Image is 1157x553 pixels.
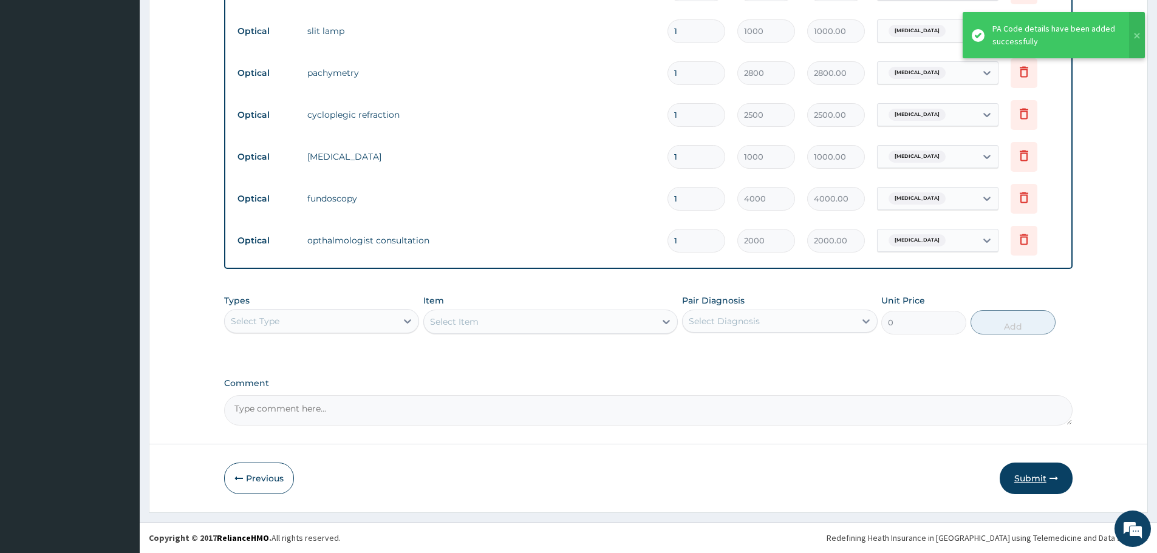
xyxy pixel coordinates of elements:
td: slit lamp [301,19,661,43]
td: Optical [231,104,301,126]
td: opthalmologist consultation [301,228,661,253]
div: Redefining Heath Insurance in [GEOGRAPHIC_DATA] using Telemedicine and Data Science! [827,532,1148,544]
td: Optical [231,229,301,252]
button: Add [971,310,1056,334]
label: Comment [224,378,1073,388]
span: We're online! [70,153,168,276]
div: PA Code details have been added successfully [992,22,1118,48]
textarea: Type your message and hit 'Enter' [6,331,231,374]
td: Optical [231,20,301,42]
img: d_794563401_company_1708531726252_794563401 [22,61,49,91]
strong: Copyright © 2017 . [149,532,271,543]
td: fundoscopy [301,186,661,211]
footer: All rights reserved. [140,522,1157,553]
span: [MEDICAL_DATA] [889,109,946,121]
span: [MEDICAL_DATA] [889,234,946,246]
div: Chat with us now [63,68,204,84]
span: [MEDICAL_DATA] [889,67,946,79]
span: [MEDICAL_DATA] [889,151,946,163]
span: [MEDICAL_DATA] [889,25,946,37]
div: Select Diagnosis [689,315,760,327]
td: Optical [231,188,301,210]
td: Optical [231,146,301,168]
label: Pair Diagnosis [682,294,745,307]
span: [MEDICAL_DATA] [889,192,946,205]
button: Submit [1000,463,1073,494]
div: Minimize live chat window [199,6,228,35]
td: Optical [231,62,301,84]
label: Types [224,296,250,306]
button: Previous [224,463,294,494]
label: Item [423,294,444,307]
td: pachymetry [301,61,661,85]
label: Unit Price [881,294,925,307]
div: Select Type [231,315,279,327]
a: RelianceHMO [217,532,269,543]
td: [MEDICAL_DATA] [301,144,661,169]
td: cycloplegic refraction [301,103,661,127]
